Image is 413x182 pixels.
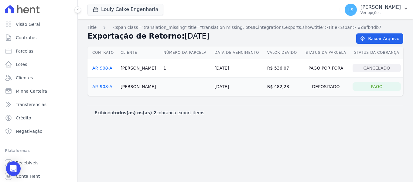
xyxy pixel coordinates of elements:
div: Depositado [304,82,347,91]
h2: Exportação de Retorno: [87,31,346,42]
td: [DATE] [212,59,265,77]
a: Crédito [2,112,75,124]
span: Transferências [16,101,46,108]
a: Recebíveis [2,157,75,169]
a: AP. 908-A [92,66,112,70]
span: Minha Carteira [16,88,47,94]
th: Número da Parcela [161,46,212,59]
th: Status da Parcela [302,46,350,59]
td: R$ 482,28 [265,77,302,96]
a: Transferências [2,98,75,111]
span: translation missing: pt-BR.integrations.exports.index.title [87,25,97,30]
span: Visão Geral [16,21,40,27]
th: Status da Cobrança [350,46,403,59]
a: Baixar Arquivo [356,33,403,44]
td: [PERSON_NAME] [118,77,161,96]
span: Conta Hent [16,173,40,179]
a: Clientes [2,72,75,84]
th: Data de Vencimento [212,46,265,59]
span: Clientes [16,75,33,81]
a: Contratos [2,32,75,44]
span: LS [348,8,353,12]
div: Pago por fora [304,64,347,72]
a: Title [87,24,97,31]
td: 1 [161,59,212,77]
td: R$ 536,07 [265,59,302,77]
b: todos(as) os(as) 2 [113,110,156,115]
span: Negativação [16,128,43,134]
a: Negativação [2,125,75,137]
td: [DATE] [212,77,265,96]
div: Cancelado [353,64,401,72]
span: Crédito [16,115,31,121]
div: Open Intercom Messenger [6,161,21,176]
span: Parcelas [16,48,33,54]
div: Plataformas [5,147,73,154]
span: Contratos [16,35,36,41]
td: [PERSON_NAME] [118,59,161,77]
p: Ver opções [360,10,401,15]
th: Contrato [87,46,118,59]
nav: Breadcrumb [87,24,403,31]
button: Louly Caixe Engenharia [87,4,163,15]
span: Lotes [16,61,27,67]
a: Visão Geral [2,18,75,30]
span: [DATE] [185,32,209,40]
p: Exibindo cobranca export items [95,110,204,116]
a: Parcelas [2,45,75,57]
a: AP. 908-A [92,84,112,89]
th: Valor devido [265,46,302,59]
span: Recebíveis [16,160,39,166]
a: Lotes [2,58,75,70]
p: [PERSON_NAME] [360,4,401,10]
a: Minha Carteira [2,85,75,97]
th: Cliente [118,46,161,59]
button: LS [PERSON_NAME] Ver opções [340,1,413,18]
div: Pago [353,82,401,91]
a: <span class="translation_missing" title="translation missing: pt-BR.integrations.exports.show.tit... [112,24,381,31]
